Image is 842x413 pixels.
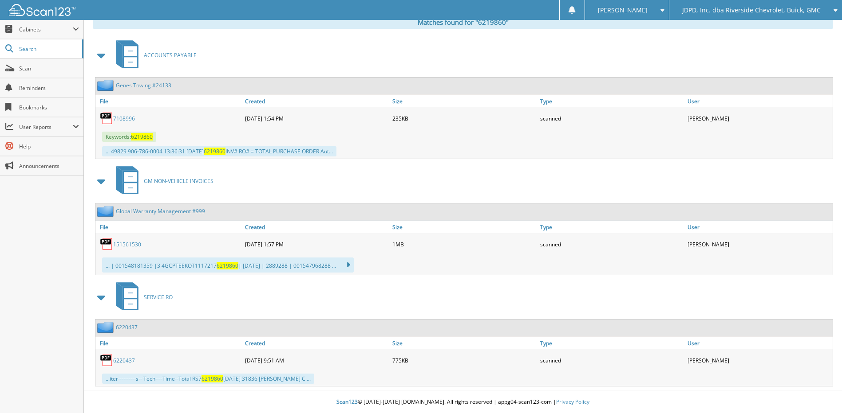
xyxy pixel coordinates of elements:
[538,337,685,349] a: Type
[102,257,354,273] div: ... | 001548181359 |3 4GCPTEEKOT1117217 | [DATE] | 2889288 | 001547968288 ...
[97,322,116,333] img: folder2.png
[685,221,833,233] a: User
[97,206,116,217] img: folder2.png
[95,95,243,107] a: File
[204,148,225,155] span: 6219860
[144,293,173,301] span: SERVICE RO
[111,38,197,73] a: ACCOUNTS PAYABLE
[102,146,336,156] div: ... 49829 906-786-0004 13:36:31 [DATE] INV# RO# = TOTAL PURCHASE ORDER Aut...
[100,112,113,125] img: PDF.png
[131,133,153,140] span: 6219860
[116,323,138,331] a: 6220437
[113,115,135,122] a: 7108996
[19,45,78,53] span: Search
[538,95,685,107] a: Type
[685,109,833,127] div: [PERSON_NAME]
[19,104,79,111] span: Bookmarks
[243,235,390,253] div: [DATE] 1:57 PM
[390,337,538,349] a: Size
[19,143,79,150] span: Help
[113,357,135,364] a: 6220437
[19,84,79,92] span: Reminders
[95,221,243,233] a: File
[113,241,141,248] a: 151561530
[95,337,243,349] a: File
[102,132,156,142] span: Keywords:
[19,26,73,33] span: Cabinets
[19,162,79,170] span: Announcements
[19,65,79,72] span: Scan
[390,95,538,107] a: Size
[111,164,213,199] a: GM NON-VEHICLE INVOICES
[84,391,842,413] div: © [DATE]-[DATE] [DOMAIN_NAME]. All rights reserved | appg04-scan123-com |
[93,16,833,29] div: Matches found for "6219860"
[538,235,685,253] div: scanned
[685,95,833,107] a: User
[102,374,314,384] div: ...iter----------s-- Tech----Time--Total RS7 [DATE] 31836 [PERSON_NAME] C ...
[243,337,390,349] a: Created
[100,354,113,367] img: PDF.png
[9,4,75,16] img: scan123-logo-white.svg
[243,109,390,127] div: [DATE] 1:54 PM
[556,398,589,405] a: Privacy Policy
[538,109,685,127] div: scanned
[19,123,73,131] span: User Reports
[144,51,197,59] span: ACCOUNTS PAYABLE
[144,177,213,185] span: GM NON-VEHICLE INVOICES
[685,337,833,349] a: User
[390,221,538,233] a: Size
[598,8,648,13] span: [PERSON_NAME]
[243,351,390,369] div: [DATE] 9:51 AM
[538,351,685,369] div: scanned
[798,370,842,413] iframe: Chat Widget
[202,375,223,382] span: 6219860
[243,221,390,233] a: Created
[685,235,833,253] div: [PERSON_NAME]
[243,95,390,107] a: Created
[685,351,833,369] div: [PERSON_NAME]
[217,262,238,269] span: 6219860
[538,221,685,233] a: Type
[390,109,538,127] div: 235KB
[100,238,113,251] img: PDF.png
[116,207,205,215] a: Global Warranty Management #999
[336,398,358,405] span: Scan123
[111,280,173,315] a: SERVICE RO
[390,351,538,369] div: 775KB
[682,8,821,13] span: JDPD, Inc. dba Riverside Chevrolet, Buick, GMC
[116,82,171,89] a: Genes Towing #24133
[97,80,116,91] img: folder2.png
[390,235,538,253] div: 1MB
